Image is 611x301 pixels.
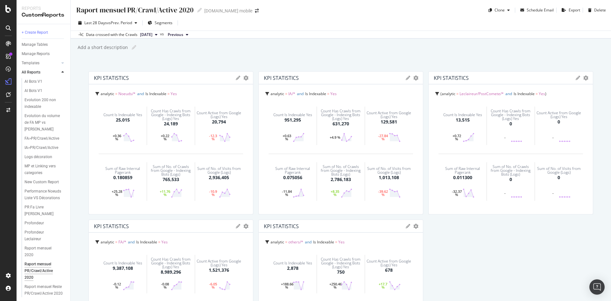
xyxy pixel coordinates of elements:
[167,91,170,96] span: =
[111,134,123,141] div: +0.36 %
[460,91,504,96] span: Leclaireur/PostComete/*
[149,165,193,176] div: Sum of No. of Crawls from Google - Indexing Bots (Logs)
[547,136,559,139] div: -
[443,113,482,117] div: Count Is Indexable Yes
[243,224,249,228] div: gear
[558,119,560,125] div: 0
[329,190,341,196] div: +8.35 %
[25,163,66,176] a: MP et Linking vers categories
[22,41,48,48] div: Manage Tables
[518,5,554,15] button: Schedule Email
[319,165,363,176] div: Sum of No. of Crawls from Google - Indexing Bots (Logs)
[22,11,65,19] div: CustomReports
[101,91,114,96] span: analytic
[149,109,193,121] div: Count Has Crawls from Google - Indexing Bots (Logs) Yes
[440,167,485,174] div: Sum of Raw Internal Pagerank
[115,91,117,96] span: =
[159,134,171,141] div: +0.22 %
[25,283,63,297] div: Raport mensuel Reste PR/Crawl/Active 2020
[113,174,132,181] div: 0.180859
[204,8,252,14] div: [DOMAIN_NAME] mobile
[107,20,132,25] span: vs Prev. Period
[94,75,129,81] div: KPI STATISTICS
[76,5,193,15] div: Raport mensuel PR/Crawl/Active 2020
[264,223,299,229] div: KPI STATISTICS
[434,75,469,81] div: KPI STATISTICS
[583,76,588,80] div: gear
[161,239,168,245] span: Yes
[25,144,58,151] div: IA>PR/Crawl/Active
[158,239,160,245] span: =
[212,119,226,125] div: 20,794
[442,91,455,96] span: analytic
[25,154,66,160] a: Logs décoration
[25,188,66,201] a: Performance Noeuds Liste VS Décorations
[84,20,107,25] span: Last 28 Days
[113,265,133,271] div: 9,387,108
[103,261,142,265] div: Count Is Indexable Yes
[319,109,363,121] div: Count Has Crawls from Google - Indexing Bots (Logs) Yes
[100,167,145,174] div: Sum of Raw Internal Pagerank
[159,190,171,196] div: +11.76 %
[338,239,345,245] span: Yes
[140,32,152,38] span: 2025 Oct. 1st
[155,20,172,25] span: Segments
[25,220,66,227] a: Profondeur
[22,29,48,36] div: + Create Report
[377,283,389,289] div: +17.7 %
[101,239,114,245] span: analytic
[196,111,242,119] div: Count Active from Google (Logs) Yes
[281,134,293,141] div: +0.63 %
[160,31,165,37] span: vs
[287,265,298,271] div: 2,878
[159,283,171,289] div: -0.08 %
[25,179,59,185] div: New Custom Report
[453,174,472,181] div: 0.011300
[288,239,303,245] span: others/*
[115,239,117,245] span: =
[207,283,219,289] div: -6.05 %
[451,190,463,196] div: -32.37 %
[486,5,512,15] button: Clone
[305,239,312,245] span: and
[495,7,505,13] div: Clone
[25,261,66,281] a: Raport mensuel PR/Crawl/Active 2020
[385,267,393,273] div: 678
[149,257,193,269] div: Count Has Crawls from Google - Indexing Bots (Logs) Yes
[25,78,42,85] div: AI Bots V1
[25,97,66,110] a: Evolution 200 non indexable
[25,87,66,94] a: AI Bots V1
[330,91,337,96] span: Yes
[505,91,512,96] span: and
[413,76,418,80] div: gear
[209,174,229,181] div: 2,936,405
[25,229,66,242] a: Profondeur Leclaireur
[25,245,66,258] a: Raport mensuel 2020
[509,176,512,183] div: 0
[313,239,334,245] span: Is Indexable
[333,121,349,127] div: 631,270
[285,91,287,96] span: =
[22,51,50,57] div: Manage Reports
[207,134,219,141] div: -12.3 %
[22,69,60,76] a: All Reports
[329,283,341,289] div: +250.46 %
[285,239,287,245] span: =
[22,41,66,48] a: Manage Tables
[25,154,52,160] div: Logs décoration
[488,165,533,176] div: Sum of No. of Crawls from Google - Indexing Bots (Logs)
[536,167,581,174] div: Sum of No. of Visits from Google (Logs)
[25,204,61,217] div: PR Fa Livre Stocké
[25,97,61,110] div: Evolution 200 non indexable
[377,190,389,196] div: -39.62 %
[103,113,142,117] div: Count Is Indexable Yes
[132,45,136,50] i: Edit report name
[88,71,253,214] div: KPI STATISTICSgeargearanalytic = Noeuds/*andIs Indexable = YesCount Is Indexable Yes25,015+0.36 %...
[337,269,345,275] div: 750
[255,9,259,13] div: arrow-right-arrow-left
[171,91,177,96] span: Yes
[270,239,284,245] span: analytic
[116,117,130,123] div: 25,015
[196,259,242,267] div: Count Active from Google (Logs) Yes
[25,144,66,151] a: IA>PR/Crawl/Active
